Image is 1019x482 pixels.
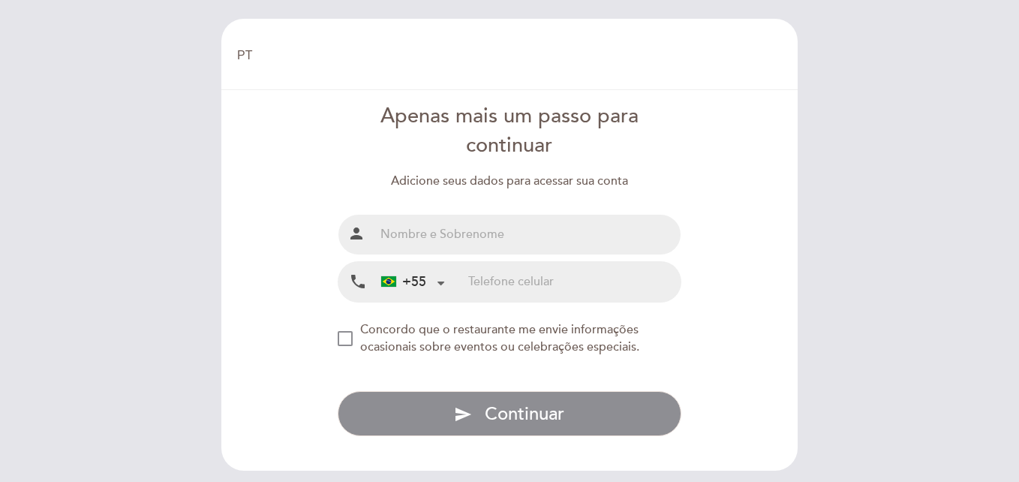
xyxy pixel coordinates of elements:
div: Apenas mais um passo para continuar [338,102,682,161]
input: Nombre e Sobrenome [374,215,681,255]
md-checkbox: NEW_MODAL_AGREE_RESTAURANT_SEND_OCCASIONAL_INFO [338,321,682,356]
i: local_phone [349,273,367,291]
div: Brazil (Brasil): +55 [375,263,450,301]
input: Telefone celular [468,262,681,302]
div: Adicione seus dados para acessar sua conta [338,173,682,190]
button: send Continuar [338,391,682,436]
span: Concordo que o restaurante me envie informações ocasionais sobre eventos ou celebrações especiais. [360,322,639,354]
i: send [454,405,472,423]
span: Continuar [485,403,564,425]
i: person [347,224,365,243]
div: +55 [381,273,426,292]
